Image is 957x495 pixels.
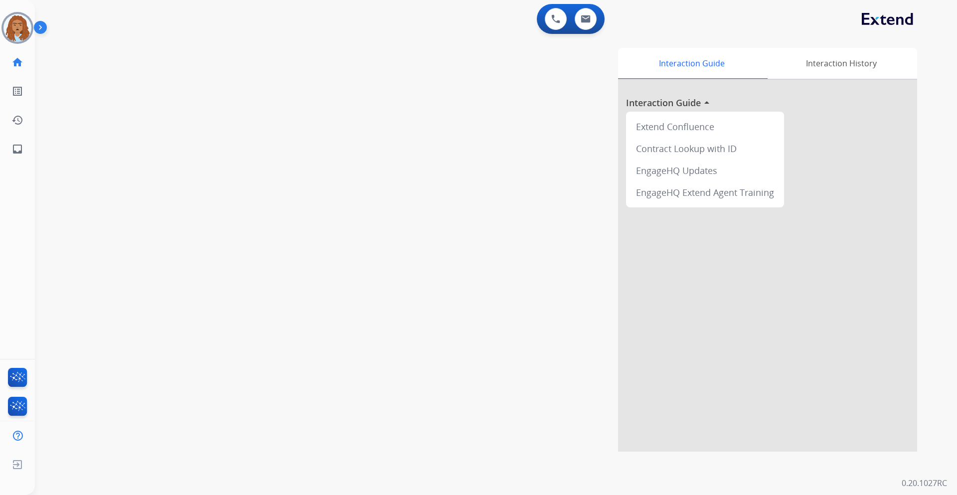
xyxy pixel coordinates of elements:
[630,181,780,203] div: EngageHQ Extend Agent Training
[3,14,31,42] img: avatar
[765,48,917,79] div: Interaction History
[618,48,765,79] div: Interaction Guide
[630,160,780,181] div: EngageHQ Updates
[630,116,780,138] div: Extend Confluence
[11,85,23,97] mat-icon: list_alt
[11,143,23,155] mat-icon: inbox
[630,138,780,160] div: Contract Lookup with ID
[11,114,23,126] mat-icon: history
[902,477,947,489] p: 0.20.1027RC
[11,56,23,68] mat-icon: home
